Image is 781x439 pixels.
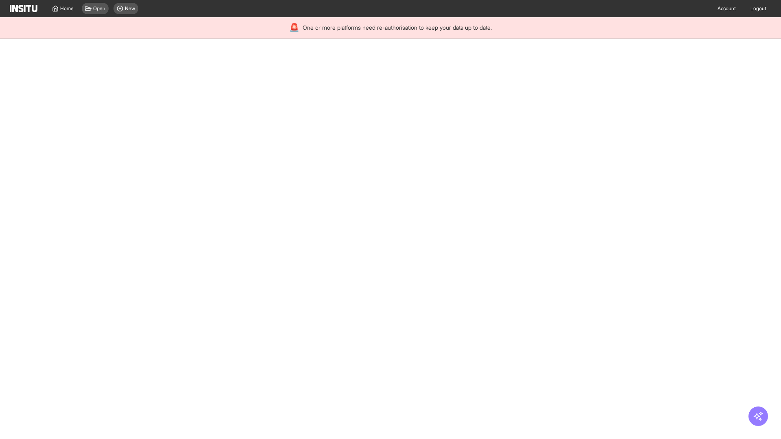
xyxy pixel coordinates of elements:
[303,24,492,32] span: One or more platforms need re-authorisation to keep your data up to date.
[93,5,105,12] span: Open
[125,5,135,12] span: New
[289,22,299,33] div: 🚨
[60,5,74,12] span: Home
[10,5,37,12] img: Logo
